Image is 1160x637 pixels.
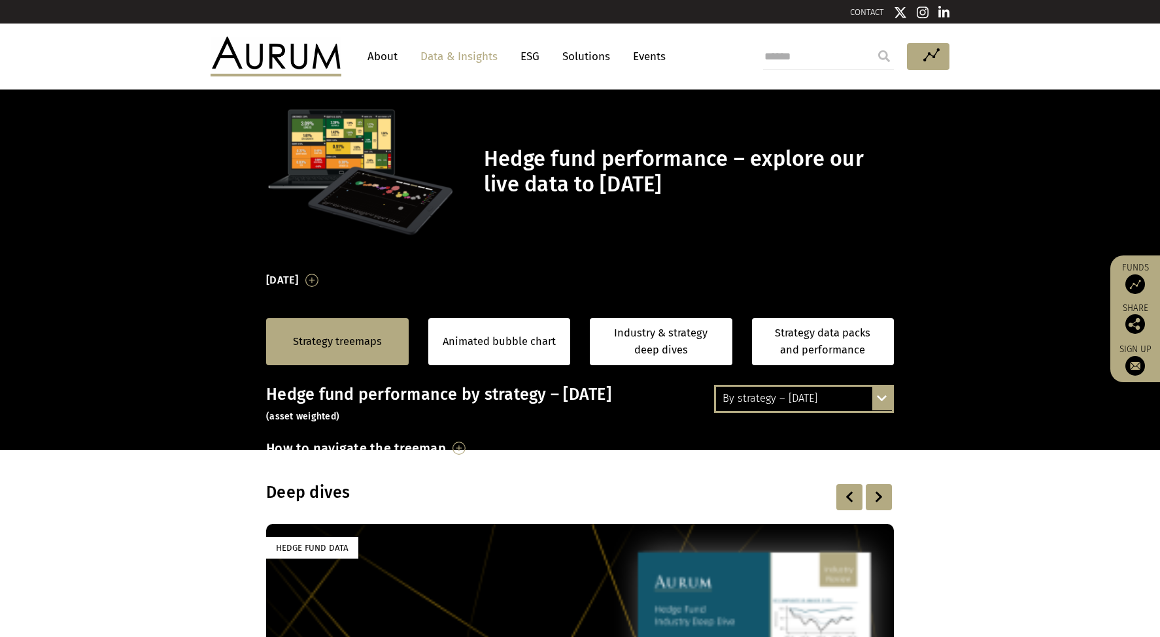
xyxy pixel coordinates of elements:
[484,146,891,197] h1: Hedge fund performance – explore our live data to [DATE]
[514,44,546,69] a: ESG
[211,37,341,76] img: Aurum
[626,44,666,69] a: Events
[894,6,907,19] img: Twitter icon
[1125,356,1145,376] img: Sign up to our newsletter
[752,318,895,366] a: Strategy data packs and performance
[266,437,446,459] h3: How to navigate the treemap
[917,6,929,19] img: Instagram icon
[556,44,617,69] a: Solutions
[716,387,892,410] div: By strategy – [DATE]
[1117,262,1153,294] a: Funds
[1117,304,1153,334] div: Share
[293,333,382,350] a: Strategy treemaps
[850,7,884,17] a: CONTACT
[266,483,725,502] h3: Deep dives
[266,411,339,422] small: (asset weighted)
[443,333,556,350] a: Animated bubble chart
[266,270,299,290] h3: [DATE]
[1125,314,1145,334] img: Share this post
[266,385,894,424] h3: Hedge fund performance by strategy – [DATE]
[590,318,732,366] a: Industry & strategy deep dives
[266,537,358,559] div: Hedge Fund Data
[871,43,897,69] input: Submit
[361,44,404,69] a: About
[414,44,504,69] a: Data & Insights
[1125,274,1145,294] img: Access Funds
[938,6,950,19] img: Linkedin icon
[1117,344,1153,376] a: Sign up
